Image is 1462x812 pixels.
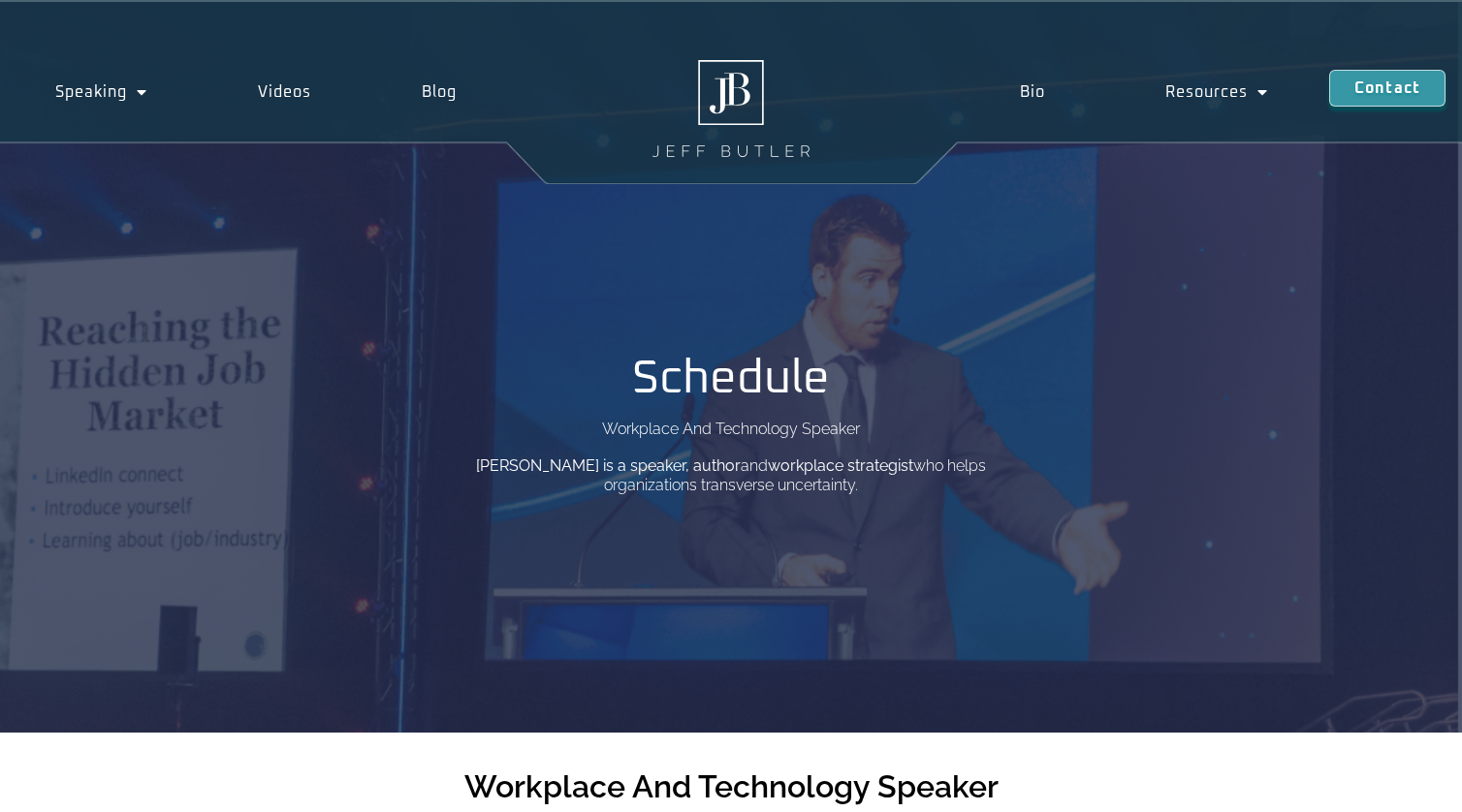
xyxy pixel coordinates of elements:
span: Contact [1354,80,1420,96]
a: Bio [959,70,1105,114]
a: Blog [366,70,512,114]
h2: Workplace And Technology Speaker [464,771,999,802]
p: and who helps organizations transverse uncertainty. [455,456,1007,495]
a: Contact [1329,70,1446,107]
nav: Menu [959,70,1329,114]
h1: Schedule [632,356,830,402]
a: Resources [1105,70,1329,114]
p: Workplace And Technology Speaker [602,422,860,437]
a: Videos [203,70,366,114]
b: [PERSON_NAME] is a speaker, author [476,456,741,475]
b: workplace strategist [768,456,913,475]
